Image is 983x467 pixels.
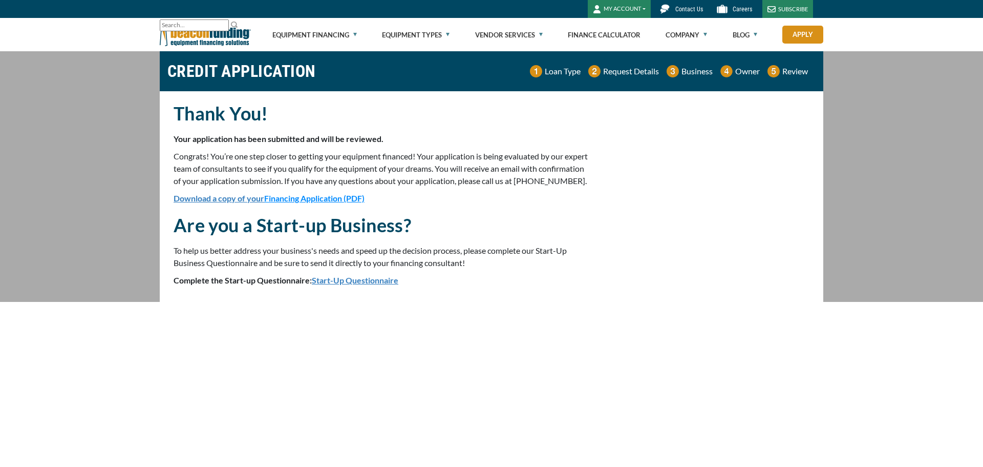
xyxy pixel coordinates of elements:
a: Equipment Financing [272,18,357,51]
img: Number 1 [530,65,542,77]
img: Number 4 [720,65,733,77]
img: Number 2 [588,65,601,77]
h1: CREDIT APPLICATION [167,56,316,86]
a: Apply [782,26,823,44]
p: Congrats! You’re one step closer to getting your equipment financed! Your application is being ev... [174,150,589,187]
p: Request Details [603,65,659,77]
p: Business [681,65,713,77]
a: Blog [733,18,757,51]
img: Number 5 [767,65,780,77]
p: To help us better address your business's needs and speed up the decision process, please complet... [174,245,589,269]
span: Contact Us [675,6,703,13]
span: Careers [733,6,752,13]
a: Vendor Services [475,18,543,51]
img: Number 3 [667,65,679,77]
a: Equipment Types [382,18,450,51]
a: Company [666,18,707,51]
span: Financing Application (PDF) [264,193,365,203]
img: Beacon Funding Corporation logo [160,18,251,51]
img: Search [230,21,239,29]
a: Start-Up Questionnaire [312,275,398,285]
a: Clear search text [218,22,226,30]
p: Loan Type [545,65,581,77]
p: Review [782,65,808,77]
a: Download a copy of yourFinancing Application (PDF) [174,193,365,203]
p: Complete the Start-up Questionnaire: [174,274,589,287]
p: Your application has been submitted and will be reviewed. [174,133,589,145]
input: Search [160,19,229,31]
h2: Are you a Start-up Business? [174,213,589,237]
h2: Thank You! [174,101,589,125]
a: Finance Calculator [568,18,640,51]
p: Owner [735,65,760,77]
